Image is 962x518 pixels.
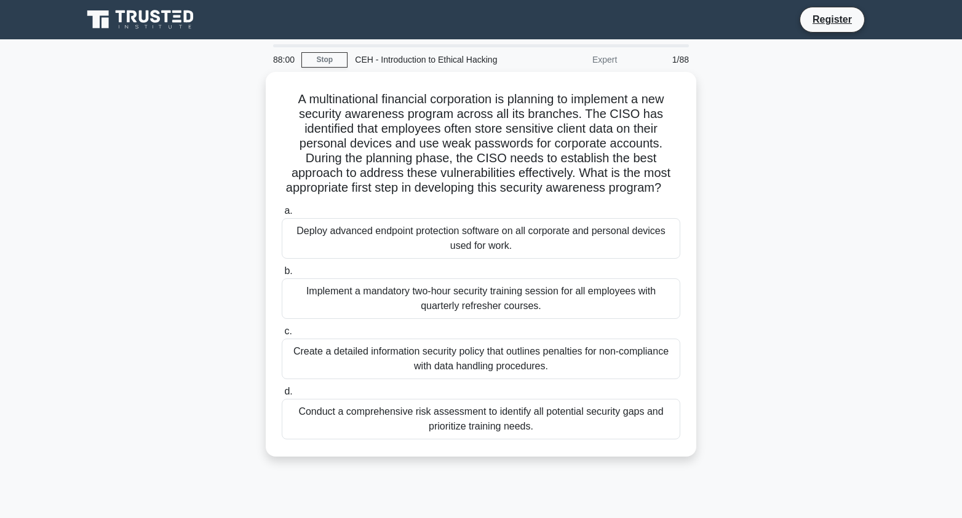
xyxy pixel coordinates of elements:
[266,47,301,72] div: 88:00
[282,278,680,319] div: Implement a mandatory two-hour security training session for all employees with quarterly refresh...
[284,205,292,216] span: a.
[282,218,680,259] div: Deploy advanced endpoint protection software on all corporate and personal devices used for work.
[282,399,680,439] div: Conduct a comprehensive risk assessment to identify all potential security gaps and prioritize tr...
[284,326,292,336] span: c.
[805,12,859,27] a: Register
[517,47,624,72] div: Expert
[282,339,680,379] div: Create a detailed information security policy that outlines penalties for non-compliance with dat...
[348,47,517,72] div: CEH - Introduction to Ethical Hacking
[301,52,348,68] a: Stop
[280,92,682,196] h5: A multinational financial corporation is planning to implement a new security awareness program a...
[284,265,292,276] span: b.
[624,47,696,72] div: 1/88
[284,386,292,396] span: d.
